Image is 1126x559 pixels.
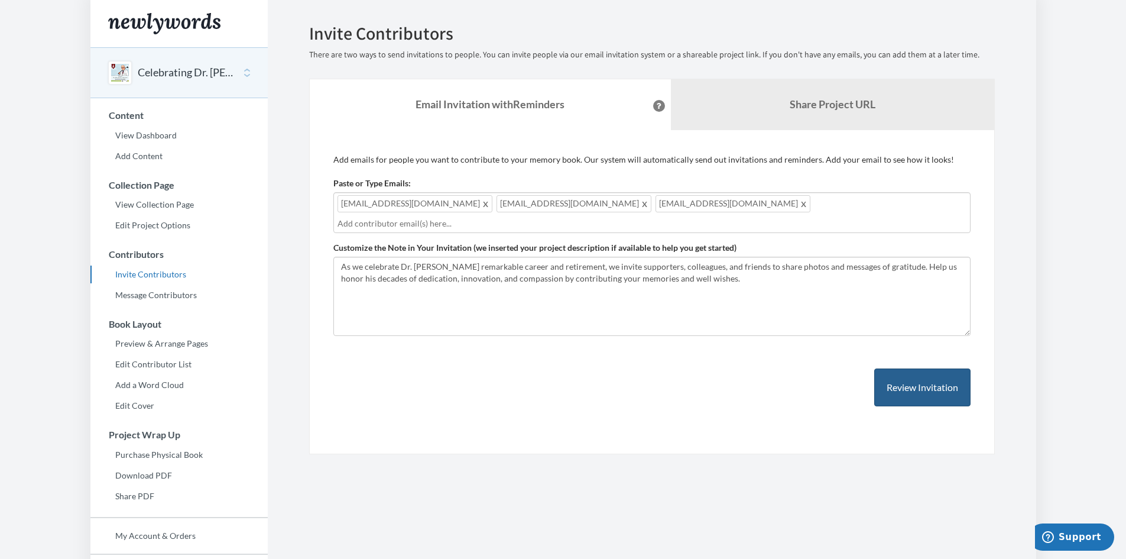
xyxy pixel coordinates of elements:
iframe: Opens a widget where you can chat to one of our agents [1035,524,1114,553]
h3: Content [91,110,268,121]
strong: Email Invitation with Reminders [416,98,564,111]
a: View Dashboard [90,127,268,144]
a: Preview & Arrange Pages [90,335,268,353]
a: Edit Project Options [90,217,268,234]
a: My Account & Orders [90,527,268,545]
a: Download PDF [90,467,268,484]
a: Add a Word Cloud [90,376,268,394]
label: Customize the Note in Your Invitation (we inserted your project description if available to help ... [333,242,736,254]
b: Share Project URL [790,98,875,111]
p: There are two ways to send invitations to people. You can invite people via our email invitation ... [309,49,995,61]
a: Share PDF [90,487,268,505]
input: Add contributor email(s) here... [338,217,966,230]
h3: Contributors [91,249,268,260]
a: Edit Cover [90,397,268,415]
label: Paste or Type Emails: [333,177,411,189]
a: Add Content [90,147,268,165]
a: Message Contributors [90,286,268,304]
img: Newlywords logo [108,13,220,34]
a: Edit Contributor List [90,356,268,373]
button: Review Invitation [874,369,971,407]
a: View Collection Page [90,196,268,214]
button: Celebrating Dr. [PERSON_NAME] Retirement [138,65,233,80]
h3: Collection Page [91,180,268,190]
a: Invite Contributors [90,266,268,283]
span: [EMAIL_ADDRESS][DOMAIN_NAME] [338,195,492,212]
p: Add emails for people you want to contribute to your memory book. Our system will automatically s... [333,154,971,166]
span: [EMAIL_ADDRESS][DOMAIN_NAME] [656,195,810,212]
h3: Project Wrap Up [91,429,268,440]
h2: Invite Contributors [309,24,995,43]
span: [EMAIL_ADDRESS][DOMAIN_NAME] [497,195,651,212]
a: Purchase Physical Book [90,446,268,464]
h3: Book Layout [91,319,268,329]
textarea: As we celebrate Dr. [PERSON_NAME] remarkable career and retirement, we invite supporters, colleag... [333,257,971,336]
